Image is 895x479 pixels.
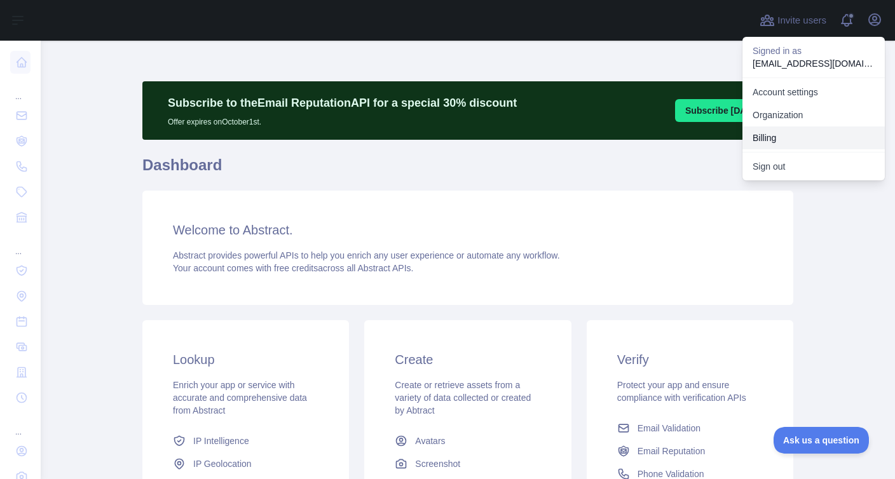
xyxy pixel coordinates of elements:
span: free credits [274,263,318,273]
p: Signed in as [753,44,875,57]
a: Screenshot [390,452,545,475]
div: ... [10,231,31,257]
span: Screenshot [415,457,460,470]
span: Email Validation [638,422,700,435]
a: Organization [742,104,885,126]
button: Billing [742,126,885,149]
iframe: Toggle Customer Support [774,427,870,454]
span: Protect your app and ensure compliance with verification APIs [617,380,746,403]
a: Email Validation [612,417,768,440]
p: [EMAIL_ADDRESS][DOMAIN_NAME] [753,57,875,70]
p: Subscribe to the Email Reputation API for a special 30 % discount [168,94,517,112]
button: Invite users [757,10,829,30]
h3: Lookup [173,351,318,368]
span: Your account comes with across all Abstract APIs. [173,263,413,273]
h3: Verify [617,351,763,368]
div: ... [10,412,31,437]
p: Offer expires on October 1st. [168,112,517,127]
h3: Welcome to Abstract. [173,221,763,239]
span: Email Reputation [638,445,706,457]
span: IP Geolocation [193,457,252,470]
a: Avatars [390,429,545,452]
span: Abstract provides powerful APIs to help you enrich any user experience or automate any workflow. [173,250,560,260]
button: Subscribe [DATE] [675,99,770,122]
h3: Create [395,351,540,368]
a: IP Geolocation [168,452,324,475]
div: ... [10,76,31,102]
span: Create or retrieve assets from a variety of data collected or created by Abtract [395,380,531,415]
span: IP Intelligence [193,435,249,447]
span: Avatars [415,435,445,447]
span: Enrich your app or service with accurate and comprehensive data from Abstract [173,380,307,415]
h1: Dashboard [142,155,793,186]
a: Account settings [742,81,885,104]
a: IP Intelligence [168,429,324,452]
span: Invite users [777,13,826,28]
button: Sign out [742,155,885,178]
a: Email Reputation [612,440,768,462]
